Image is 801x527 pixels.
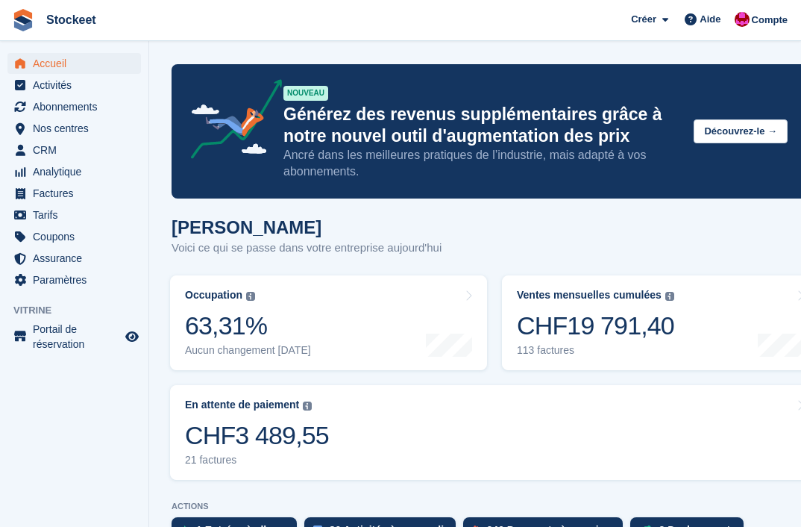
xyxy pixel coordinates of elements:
a: menu [7,183,141,204]
span: Coupons [33,226,122,247]
a: Occupation 63,31% Aucun changement [DATE] [170,275,487,370]
a: menu [7,140,141,160]
a: Stockeet [40,7,102,32]
div: NOUVEAU [283,86,328,101]
a: menu [7,75,141,96]
span: Abonnements [33,96,122,117]
a: menu [7,248,141,269]
span: Activités [33,75,122,96]
span: CRM [33,140,122,160]
div: Aucun changement [DATE] [185,344,311,357]
a: menu [7,96,141,117]
span: Vitrine [13,303,148,318]
img: icon-info-grey-7440780725fd019a000dd9b08b2336e03edf1995a4989e88bcd33f0948082b44.svg [303,402,312,411]
span: Portail de réservation [33,322,122,352]
p: Générez des revenus supplémentaires grâce à notre nouvel outil d'augmentation des prix [283,104,682,147]
h1: [PERSON_NAME] [172,217,442,237]
div: Ventes mensuelles cumulées [517,289,662,302]
span: Créer [631,12,656,27]
a: menu [7,226,141,247]
a: menu [7,161,141,182]
img: icon-info-grey-7440780725fd019a000dd9b08b2336e03edf1995a4989e88bcd33f0948082b44.svg [665,292,674,301]
span: Factures [33,183,122,204]
div: Occupation [185,289,242,302]
div: CHF3 489,55 [185,420,329,451]
a: Boutique d'aperçu [123,328,141,346]
img: price-adjustments-announcement-icon-8257ccfd72463d97f412b2fc003d46551f7dbcb40ab6d574587a9cd5c0d94... [178,79,283,164]
img: Valentin BURDET [735,12,750,27]
img: icon-info-grey-7440780725fd019a000dd9b08b2336e03edf1995a4989e88bcd33f0948082b44.svg [246,292,255,301]
span: Nos centres [33,118,122,139]
a: menu [7,118,141,139]
span: Assurance [33,248,122,269]
div: 113 factures [517,344,674,357]
span: Paramètres [33,269,122,290]
div: 21 factures [185,454,329,467]
div: CHF19 791,40 [517,311,674,341]
button: Découvrez-le → [694,119,788,144]
span: Compte [752,13,788,28]
span: Aide [700,12,720,27]
a: menu [7,53,141,74]
a: menu [7,322,141,352]
span: Accueil [33,53,122,74]
a: menu [7,205,141,225]
a: menu [7,269,141,290]
span: Tarifs [33,205,122,225]
p: Voici ce qui se passe dans votre entreprise aujourd'hui [172,240,442,257]
div: 63,31% [185,311,311,341]
div: En attente de paiement [185,399,299,411]
p: Ancré dans les meilleures pratiques de l’industrie, mais adapté à vos abonnements. [283,147,682,180]
span: Analytique [33,161,122,182]
img: stora-icon-8386f47178a22dfd0bd8f6a31ec36ba5ce8667c1dd55bd0f319d3a0aa187defe.svg [12,9,34,31]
